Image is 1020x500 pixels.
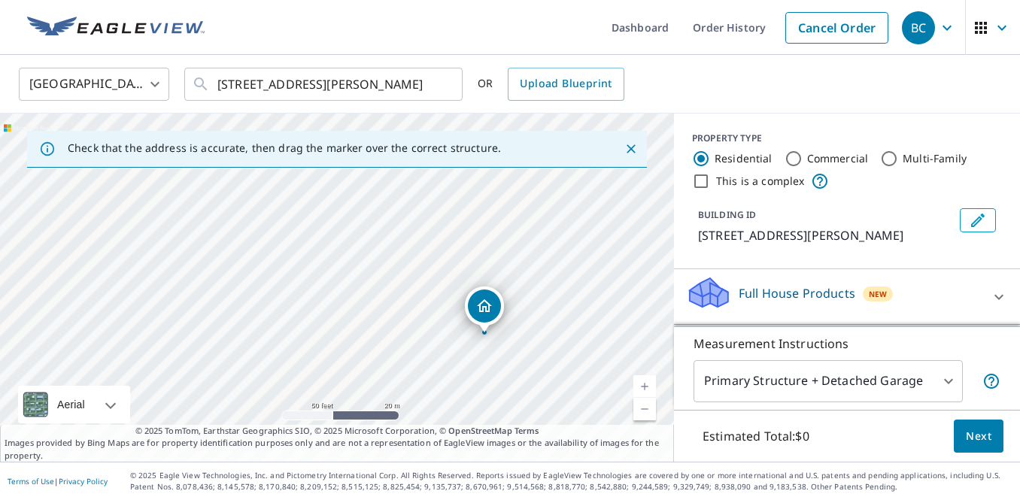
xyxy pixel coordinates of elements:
[960,208,996,232] button: Edit building 1
[694,360,963,402] div: Primary Structure + Detached Garage
[716,174,805,189] label: This is a complex
[508,68,624,101] a: Upload Blueprint
[8,476,54,486] a: Terms of Use
[465,286,504,333] div: Dropped pin, building 1, Residential property, 270 Blue Jay Rd Tabernash, CO 80478
[902,11,935,44] div: BC
[515,425,539,436] a: Terms
[448,425,512,436] a: OpenStreetMap
[19,63,169,105] div: [GEOGRAPHIC_DATA]
[53,386,90,423] div: Aerial
[739,284,855,302] p: Full House Products
[68,141,501,155] p: Check that the address is accurate, then drag the marker over the correct structure.
[698,208,756,221] p: BUILDING ID
[869,288,887,300] span: New
[982,372,1000,390] span: Your report will include the primary structure and a detached garage if one exists.
[217,63,432,105] input: Search by address or latitude-longitude
[692,132,1002,145] div: PROPERTY TYPE
[785,12,888,44] a: Cancel Order
[686,275,1008,318] div: Full House ProductsNew
[478,68,624,101] div: OR
[18,386,130,423] div: Aerial
[633,398,656,420] a: Current Level 19, Zoom Out
[966,427,991,446] span: Next
[59,476,108,486] a: Privacy Policy
[520,74,612,93] span: Upload Blueprint
[621,139,641,159] button: Close
[633,375,656,398] a: Current Level 19, Zoom In
[8,477,108,486] p: |
[130,470,1012,492] p: © 2025 Eagle View Technologies, Inc. and Pictometry International Corp. All Rights Reserved. Repo...
[135,425,539,438] span: © 2025 TomTom, Earthstar Geographics SIO, © 2025 Microsoft Corporation, ©
[691,420,821,453] p: Estimated Total: $0
[27,17,205,39] img: EV Logo
[954,420,1003,453] button: Next
[698,226,954,244] p: [STREET_ADDRESS][PERSON_NAME]
[903,151,967,166] label: Multi-Family
[694,335,1000,353] p: Measurement Instructions
[807,151,869,166] label: Commercial
[715,151,773,166] label: Residential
